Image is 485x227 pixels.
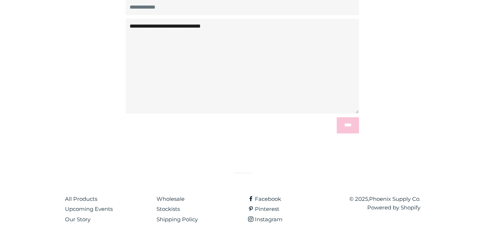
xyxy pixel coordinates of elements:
[248,216,283,223] a: Instagram
[340,195,420,213] p: © 2025,
[65,216,90,223] a: Our Story
[248,195,281,202] a: Facebook
[367,204,420,211] a: Powered by Shopify
[157,216,198,223] a: Shipping Policy
[65,195,97,202] a: All Products
[65,205,113,212] a: Upcoming Events
[157,205,180,212] a: Stockists
[248,205,279,212] a: Pinterest
[157,195,185,202] a: Wholesale
[369,195,420,202] a: Phoenix Supply Co.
